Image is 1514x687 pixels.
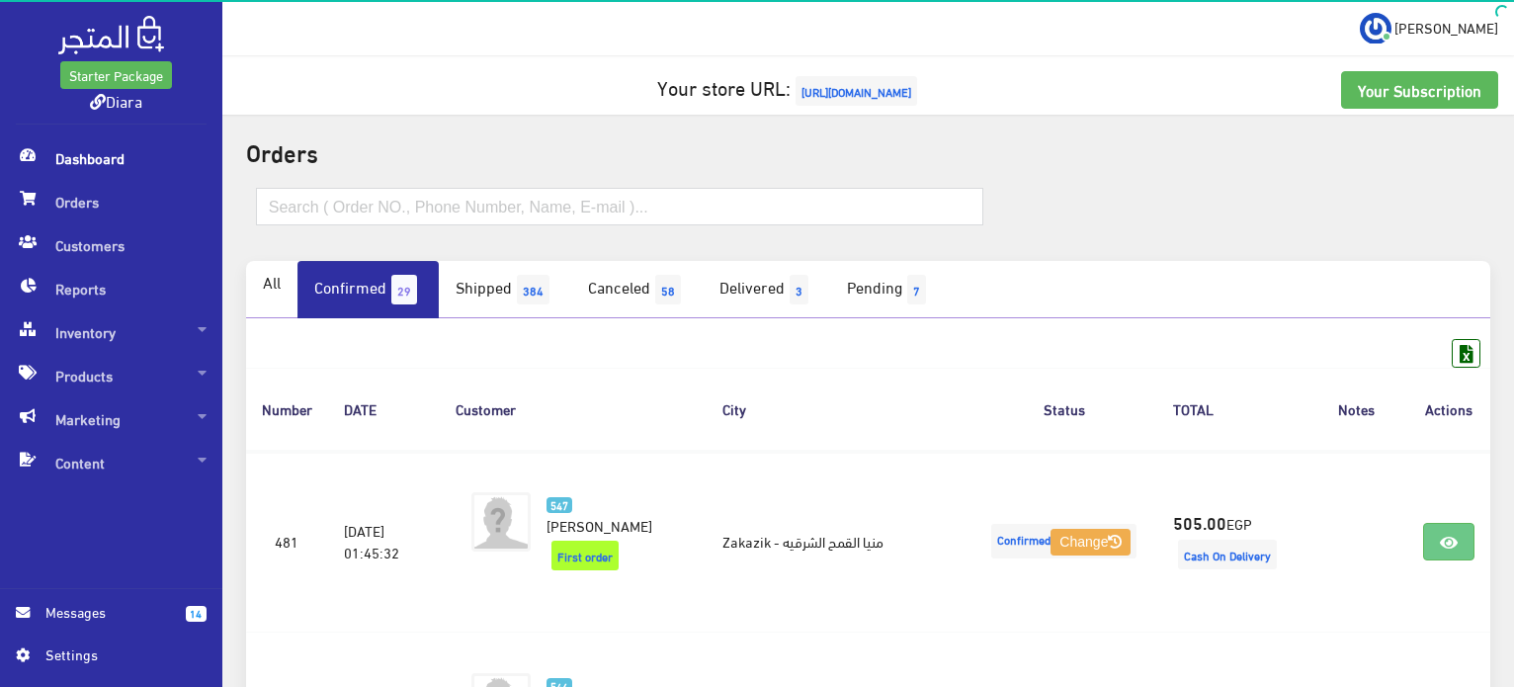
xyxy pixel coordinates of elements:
[707,451,970,633] td: Zakazik - منيا القمح الشرقيه
[440,368,707,450] th: Customer
[246,368,328,450] th: Number
[1341,71,1498,109] a: Your Subscription
[16,441,207,484] span: Content
[1360,12,1498,43] a: ... [PERSON_NAME]
[246,138,1490,164] h2: Orders
[16,267,207,310] span: Reports
[16,136,207,180] span: Dashboard
[796,76,917,106] span: [URL][DOMAIN_NAME]
[439,261,571,318] a: Shipped384
[551,541,619,570] span: First order
[547,497,573,514] span: 547
[16,354,207,397] span: Products
[1178,540,1277,569] span: Cash On Delivery
[571,261,703,318] a: Canceled58
[1407,368,1490,450] th: Actions
[45,644,190,665] span: Settings
[703,261,830,318] a: Delivered3
[16,310,207,354] span: Inventory
[1157,368,1305,450] th: TOTAL
[830,261,948,318] a: Pending7
[328,368,440,450] th: DATE
[547,492,675,536] a: 547 [PERSON_NAME]
[1173,509,1226,535] strong: 505.00
[186,606,207,622] span: 14
[1415,552,1490,627] iframe: Drift Widget Chat Controller
[471,492,531,552] img: avatar.png
[655,275,681,304] span: 58
[707,368,970,450] th: City
[1360,13,1391,44] img: ...
[907,275,926,304] span: 7
[970,368,1157,450] th: Status
[328,451,440,633] td: [DATE] 01:45:32
[16,601,207,644] a: 14 Messages
[16,644,207,675] a: Settings
[297,261,439,318] a: Confirmed29
[657,68,922,105] a: Your store URL:[URL][DOMAIN_NAME]
[991,524,1136,558] span: Confirmed
[60,61,172,89] a: Starter Package
[16,223,207,267] span: Customers
[517,275,549,304] span: 384
[790,275,808,304] span: 3
[1305,368,1406,450] th: Notes
[547,511,652,539] span: [PERSON_NAME]
[391,275,417,304] span: 29
[246,451,328,633] td: 481
[16,180,207,223] span: Orders
[1394,15,1498,40] span: [PERSON_NAME]
[246,261,297,302] a: All
[58,16,164,54] img: .
[256,188,983,225] input: Search ( Order NO., Phone Number, Name, E-mail )...
[16,397,207,441] span: Marketing
[1051,529,1131,557] button: Change
[45,601,170,623] span: Messages
[90,86,142,115] a: Diara
[1157,451,1305,633] td: EGP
